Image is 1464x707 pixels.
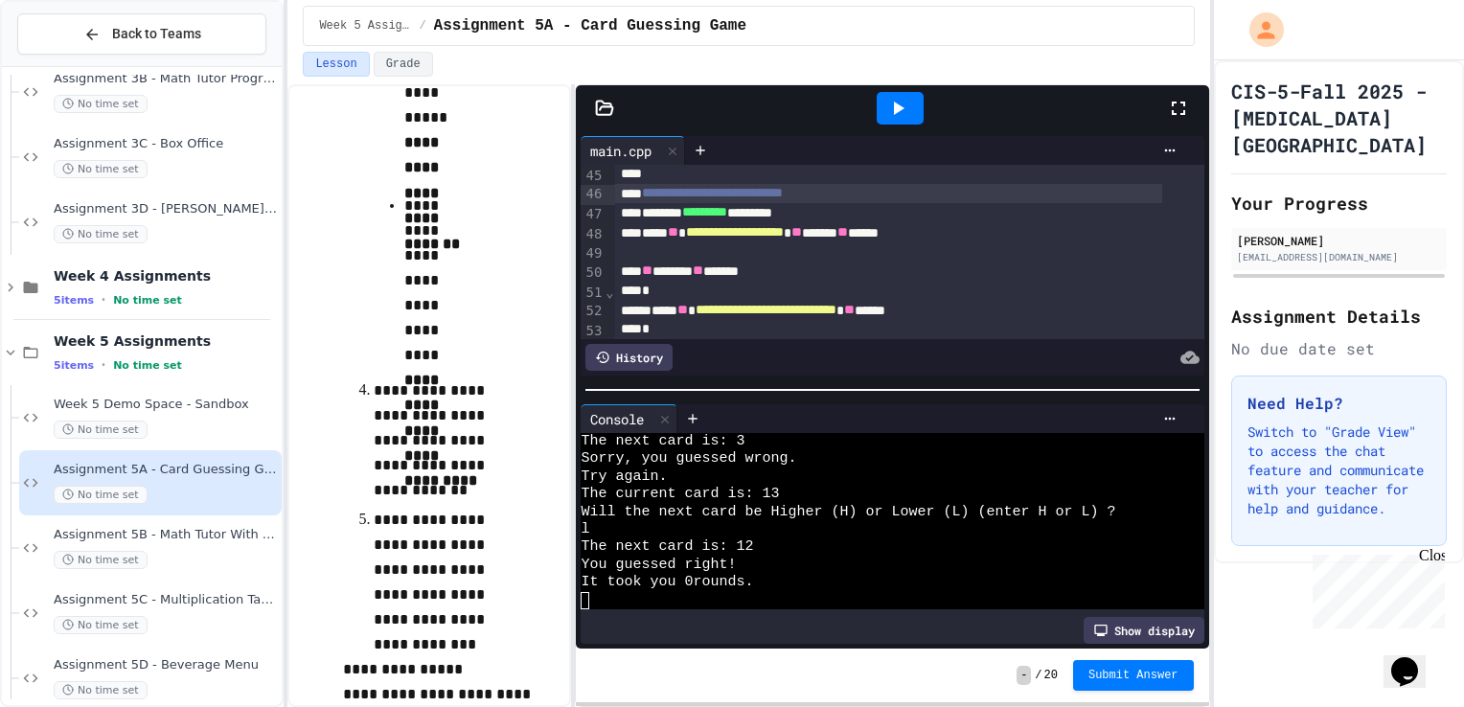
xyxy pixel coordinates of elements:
[581,504,1115,521] span: Will the next card be Higher (H) or Lower (L) (enter H or L) ?
[1237,232,1441,249] div: [PERSON_NAME]
[434,14,746,37] span: Assignment 5A - Card Guessing Game
[54,201,278,217] span: Assignment 3D - [PERSON_NAME]'s Pizza Palace and Simulated Dice
[1088,668,1178,683] span: Submit Answer
[581,574,753,591] span: It took you 0rounds.
[374,52,433,77] button: Grade
[581,404,677,433] div: Console
[319,18,411,34] span: Week 5 Assignments
[1231,303,1447,330] h2: Assignment Details
[54,527,278,543] span: Assignment 5B - Math Tutor With Loops and Switch
[1231,337,1447,360] div: No due date set
[1035,668,1041,683] span: /
[581,486,779,503] span: The current card is: 13
[54,616,148,634] span: No time set
[17,13,266,55] button: Back to Teams
[113,294,182,307] span: No time set
[581,167,605,186] div: 45
[102,357,105,373] span: •
[54,160,148,178] span: No time set
[1384,630,1445,688] iframe: chat widget
[1237,250,1441,264] div: [EMAIL_ADDRESS][DOMAIN_NAME]
[1017,666,1031,685] span: -
[1084,617,1204,644] div: Show display
[113,359,182,372] span: No time set
[54,225,148,243] span: No time set
[112,24,201,44] span: Back to Teams
[54,421,148,439] span: No time set
[8,8,132,122] div: Chat with us now!Close
[54,681,148,699] span: No time set
[581,409,653,429] div: Console
[1231,190,1447,217] h2: Your Progress
[54,462,278,478] span: Assignment 5A - Card Guessing Game
[581,450,796,468] span: Sorry, you guessed wrong.
[54,136,278,152] span: Assignment 3C - Box Office
[54,71,278,87] span: Assignment 3B - Math Tutor Program
[303,52,369,77] button: Lesson
[1247,392,1430,415] h3: Need Help?
[54,95,148,113] span: No time set
[581,185,605,205] div: 46
[419,18,425,34] span: /
[581,244,605,263] div: 49
[54,267,278,285] span: Week 4 Assignments
[581,557,736,574] span: You guessed right!
[1229,8,1289,52] div: My Account
[581,468,667,486] span: Try again.
[1073,660,1194,691] button: Submit Answer
[54,397,278,413] span: Week 5 Demo Space - Sandbox
[581,433,744,450] span: The next card is: 3
[581,225,605,245] div: 48
[102,292,105,308] span: •
[54,359,94,372] span: 5 items
[54,486,148,504] span: No time set
[581,538,753,556] span: The next card is: 12
[581,205,605,225] div: 47
[54,294,94,307] span: 5 items
[581,322,605,341] div: 53
[581,136,685,165] div: main.cpp
[54,592,278,608] span: Assignment 5C - Multiplication Table for Jedi Academy
[54,332,278,350] span: Week 5 Assignments
[581,521,589,538] span: l
[585,344,673,371] div: History
[1044,668,1058,683] span: 20
[54,657,278,673] span: Assignment 5D - Beverage Menu
[54,551,148,569] span: No time set
[1305,547,1445,628] iframe: chat widget
[605,285,614,300] span: Fold line
[581,302,605,322] div: 52
[1231,78,1447,158] h1: CIS-5-Fall 2025 - [MEDICAL_DATA][GEOGRAPHIC_DATA]
[1247,422,1430,518] p: Switch to "Grade View" to access the chat feature and communicate with your teacher for help and ...
[581,263,605,284] div: 50
[581,284,605,303] div: 51
[581,141,661,161] div: main.cpp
